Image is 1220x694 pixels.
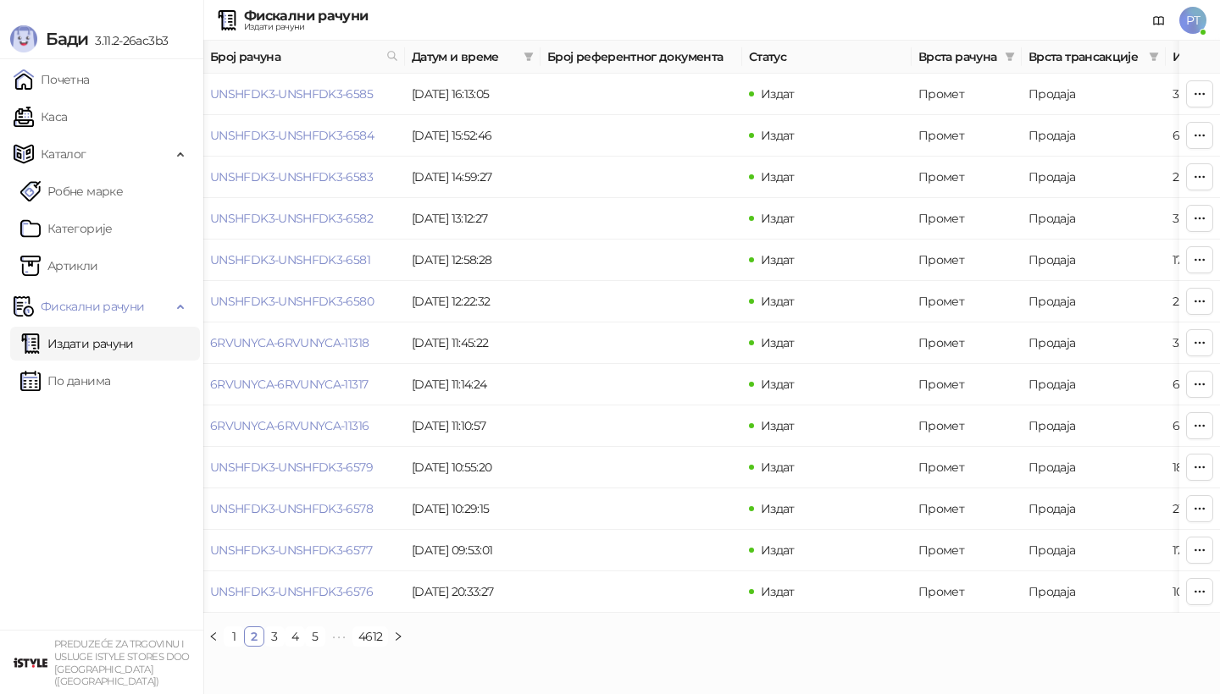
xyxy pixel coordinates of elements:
[203,405,405,447] td: 6RVUNYCA-6RVUNYCA-11316
[412,47,517,66] span: Датум и време
[210,377,368,392] a: 6RVUNYCA-6RVUNYCA-11317
[405,322,541,364] td: [DATE] 11:45:22
[912,74,1022,115] td: Промет
[1145,7,1173,34] a: Документација
[225,627,243,646] a: 1
[210,169,373,185] a: UNSHFDK3-UNSHFDK3-6583
[1022,322,1166,364] td: Продаја
[405,405,541,447] td: [DATE] 11:10:57
[210,501,373,516] a: UNSHFDK3-UNSHFDK3-6578
[393,631,403,642] span: right
[210,252,370,267] a: UNSHFDK3-UNSHFDK3-6581
[761,294,795,309] span: Издат
[46,29,88,49] span: Бади
[912,405,1022,447] td: Промет
[203,488,405,530] td: UNSHFDK3-UNSHFDK3-6578
[203,571,405,613] td: UNSHFDK3-UNSHFDK3-6576
[912,488,1022,530] td: Промет
[405,74,541,115] td: [DATE] 16:13:05
[203,322,405,364] td: 6RVUNYCA-6RVUNYCA-11318
[1022,405,1166,447] td: Продаја
[210,294,374,309] a: UNSHFDK3-UNSHFDK3-6580
[1145,44,1162,69] span: filter
[244,23,368,31] div: Издати рачуни
[1022,281,1166,322] td: Продаја
[1022,41,1166,74] th: Врста трансакције
[203,115,405,157] td: UNSHFDK3-UNSHFDK3-6584
[912,322,1022,364] td: Промет
[912,41,1022,74] th: Врста рачуна
[203,447,405,488] td: UNSHFDK3-UNSHFDK3-6579
[20,327,134,361] a: Издати рачуни
[1022,571,1166,613] td: Продаја
[203,157,405,198] td: UNSHFDK3-UNSHFDK3-6583
[203,198,405,240] td: UNSHFDK3-UNSHFDK3-6582
[388,626,408,647] button: right
[1022,488,1166,530] td: Продаја
[210,335,369,350] a: 6RVUNYCA-6RVUNYCA-11318
[203,626,224,647] li: Претходна страна
[405,240,541,281] td: [DATE] 12:58:28
[761,377,795,392] span: Издат
[210,543,372,558] a: UNSHFDK3-UNSHFDK3-6577
[54,638,190,687] small: PREDUZEĆE ZA TRGOVINU I USLUGE ISTYLE STORES DOO [GEOGRAPHIC_DATA] ([GEOGRAPHIC_DATA])
[761,584,795,599] span: Издат
[405,281,541,322] td: [DATE] 12:22:32
[285,626,305,647] li: 4
[1022,198,1166,240] td: Продаја
[325,626,352,647] li: Следећих 5 Страна
[1022,240,1166,281] td: Продаја
[761,460,795,475] span: Издат
[14,100,67,134] a: Каса
[203,240,405,281] td: UNSHFDK3-UNSHFDK3-6581
[405,198,541,240] td: [DATE] 13:12:27
[761,169,795,185] span: Издат
[41,137,86,171] span: Каталог
[1022,74,1166,115] td: Продаја
[305,626,325,647] li: 5
[912,571,1022,613] td: Промет
[264,626,285,647] li: 3
[541,41,742,74] th: Број референтног документа
[912,281,1022,322] td: Промет
[20,364,110,398] a: По данима
[912,115,1022,157] td: Промет
[1179,7,1206,34] span: PT
[1005,52,1015,62] span: filter
[203,364,405,405] td: 6RVUNYCA-6RVUNYCA-11317
[405,364,541,405] td: [DATE] 11:14:24
[203,41,405,74] th: Број рачуна
[353,627,387,646] a: 4612
[761,418,795,433] span: Издат
[761,501,795,516] span: Издат
[1149,52,1159,62] span: filter
[203,281,405,322] td: UNSHFDK3-UNSHFDK3-6580
[20,249,98,283] a: ArtikliАртикли
[224,626,244,647] li: 1
[210,418,369,433] a: 6RVUNYCA-6RVUNYCA-11316
[245,627,263,646] a: 2
[88,33,168,48] span: 3.11.2-26ac3b3
[388,626,408,647] li: Следећа страна
[761,128,795,143] span: Издат
[912,530,1022,571] td: Промет
[761,211,795,226] span: Издат
[1022,447,1166,488] td: Продаја
[761,335,795,350] span: Издат
[210,47,380,66] span: Број рачуна
[742,41,912,74] th: Статус
[203,74,405,115] td: UNSHFDK3-UNSHFDK3-6585
[912,447,1022,488] td: Промет
[1022,157,1166,198] td: Продаја
[912,198,1022,240] td: Промет
[244,626,264,647] li: 2
[405,157,541,198] td: [DATE] 14:59:27
[210,211,373,226] a: UNSHFDK3-UNSHFDK3-6582
[244,9,368,23] div: Фискални рачуни
[265,627,284,646] a: 3
[1022,530,1166,571] td: Продаја
[210,128,374,143] a: UNSHFDK3-UNSHFDK3-6584
[10,25,37,52] img: Logo
[1022,364,1166,405] td: Продаја
[761,252,795,267] span: Издат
